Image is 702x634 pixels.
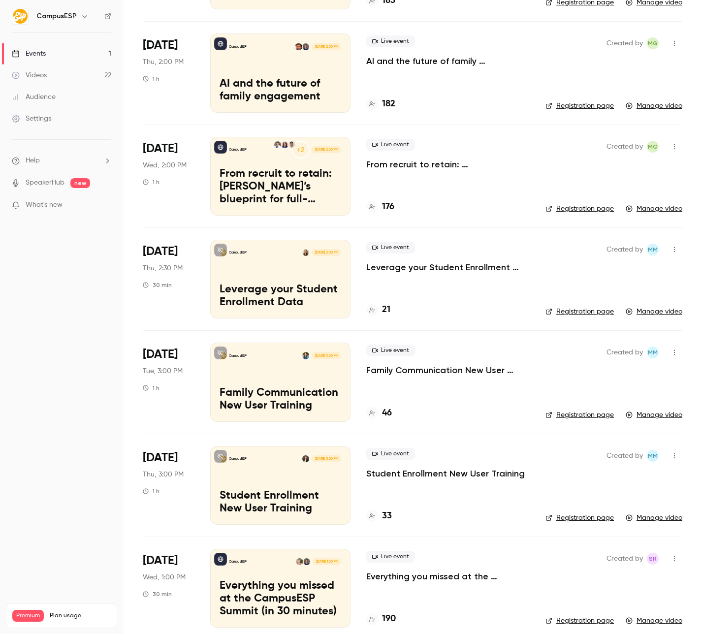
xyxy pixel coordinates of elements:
p: CampusESP [229,44,247,49]
span: What's new [26,200,63,210]
div: 1 h [143,487,160,495]
span: Mairin Matthews [647,450,659,462]
span: Wed, 1:00 PM [143,572,186,582]
img: Mairin Matthews [302,249,309,256]
img: Lacey Janofsky [302,352,309,359]
span: [DATE] [143,450,178,466]
span: [DATE] [143,553,178,569]
div: Settings [12,114,51,124]
span: Live event [366,551,415,563]
a: From recruit to retain: FAU’s blueprint for full-lifecycle family engagementCampusESP+2Nelson Bar... [210,137,351,216]
p: CampusESP [229,353,247,358]
h4: 33 [382,509,392,523]
span: Mairin Matthews [647,347,659,358]
img: Dave Becker [303,558,310,565]
span: Wed, 2:00 PM [143,160,187,170]
span: Thu, 3:00 PM [143,470,184,479]
img: James Bright [295,43,302,50]
a: 46 [366,407,392,420]
div: 30 min [143,590,172,598]
a: 33 [366,509,392,523]
span: SR [649,553,657,565]
span: Live event [366,242,415,254]
span: Thu, 2:00 PM [143,57,184,67]
p: Leverage your Student Enrollment Data [220,284,341,309]
h4: 176 [382,200,394,214]
div: Audience [12,92,56,102]
a: Registration page [545,616,614,626]
span: MG [648,37,658,49]
div: 1 h [143,178,160,186]
div: Sep 11 Thu, 2:00 PM (America/New York) [143,33,194,112]
span: Mairin Matthews [647,244,659,255]
span: MM [648,347,658,358]
a: Leverage your Student Enrollment DataCampusESPMairin Matthews[DATE] 2:30 PMLeverage your Student ... [210,240,351,318]
p: AI and the future of family engagement [366,55,530,67]
span: [DATE] 3:00 PM [312,455,341,462]
img: Kerri Meeks-Griffin [281,141,288,148]
span: Thu, 2:30 PM [143,263,183,273]
span: Melissa Greiner [647,141,659,153]
span: [DATE] 3:00 PM [312,352,341,359]
div: Events [12,49,46,59]
img: Rebecca McCrory [302,455,309,462]
span: Live event [366,345,415,356]
a: Registration page [545,101,614,111]
span: Melissa Greiner [647,37,659,49]
h4: 182 [382,97,395,111]
p: Family Communication New User Training [366,364,530,376]
p: AI and the future of family engagement [220,78,341,103]
div: 30 min [143,281,172,289]
span: Live event [366,448,415,460]
li: help-dropdown-opener [12,156,111,166]
span: MM [648,244,658,255]
a: SpeakerHub [26,178,64,188]
span: Live event [366,35,415,47]
div: +2 [292,141,310,158]
div: Jul 10 Thu, 3:00 PM (America/New York) [143,446,194,525]
span: [DATE] [143,244,178,259]
div: 1 h [143,384,160,392]
img: Dave Becker [302,43,309,50]
div: Aug 6 Wed, 2:00 PM (America/New York) [143,137,194,216]
p: Leverage your Student Enrollment Data [366,261,530,273]
p: From recruit to retain: [PERSON_NAME]’s blueprint for full-lifecycle family engagement [220,168,341,206]
a: 176 [366,200,394,214]
p: Family Communication New User Training [220,387,341,412]
span: Tue, 3:00 PM [143,366,183,376]
a: Manage video [626,204,682,214]
p: CampusESP [229,147,247,152]
h4: 190 [382,612,396,626]
a: Student Enrollment New User Training [366,468,525,479]
a: 190 [366,612,396,626]
span: Created by [606,450,643,462]
p: From recruit to retain: [PERSON_NAME]’s blueprint for full-lifecycle family engagement [366,158,530,170]
img: Maura Flaschner [274,141,281,148]
span: Created by [606,244,643,255]
img: Leslie Gale [296,558,303,565]
span: Premium [12,610,44,622]
a: 182 [366,97,395,111]
a: AI and the future of family engagementCampusESPDave BeckerJames Bright[DATE] 2:00 PMAI and the fu... [210,33,351,112]
a: Manage video [626,410,682,420]
img: CampusESP [12,8,28,24]
a: Manage video [626,307,682,317]
p: Everything you missed at the CampusESP Summit (in 30 minutes) [366,571,530,582]
a: Registration page [545,513,614,523]
span: Stephanie Robinson [647,553,659,565]
a: Family Communication New User TrainingCampusESPLacey Janofsky[DATE] 3:00 PMFamily Communication N... [210,343,351,421]
span: [DATE] 2:00 PM [312,146,341,153]
span: Created by [606,553,643,565]
span: Created by [606,37,643,49]
p: Student Enrollment New User Training [220,490,341,515]
span: MM [648,450,658,462]
p: CampusESP [229,250,247,255]
span: Plan usage [50,612,111,620]
h6: CampusESP [36,11,77,21]
a: Manage video [626,616,682,626]
div: 1 h [143,75,160,83]
div: Jul 15 Tue, 3:00 PM (America/New York) [143,343,194,421]
img: Nelson Barahona [288,141,295,148]
p: CampusESP [229,456,247,461]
